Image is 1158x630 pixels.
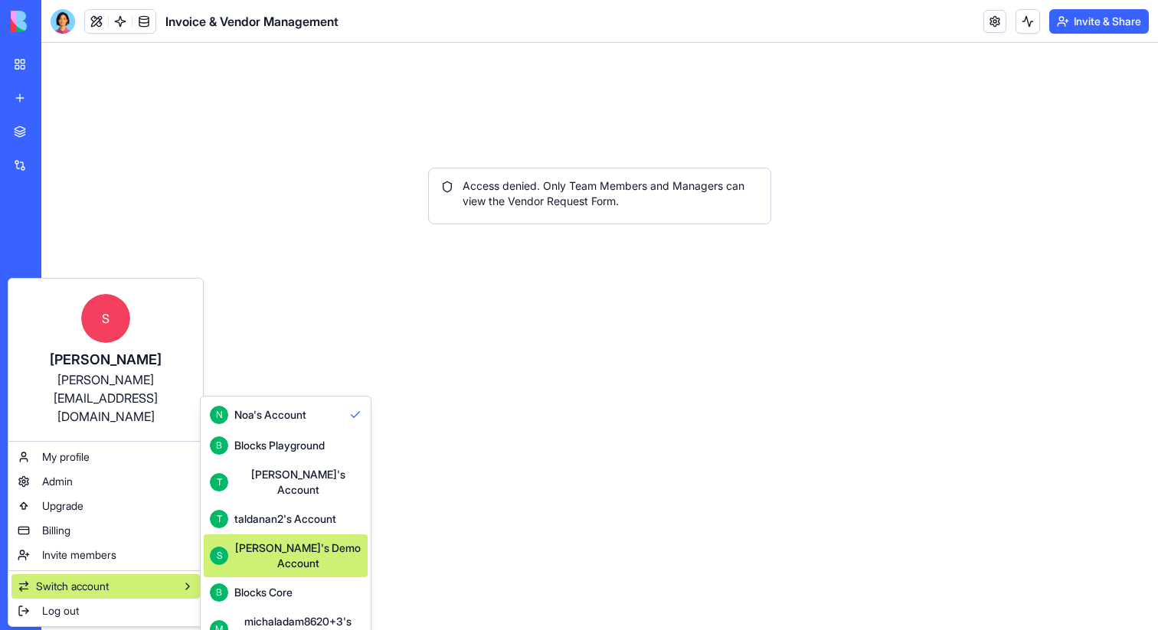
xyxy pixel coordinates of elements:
div: [PERSON_NAME] [24,349,188,370]
a: S[PERSON_NAME][PERSON_NAME][EMAIL_ADDRESS][DOMAIN_NAME] [11,282,200,438]
span: My profile [42,449,90,465]
div: Access denied. Only Team Members and Managers can view the Vendor Request Form. [400,135,717,166]
span: Invite members [42,547,116,563]
a: Invite members [11,543,200,567]
span: Upgrade [42,498,83,514]
span: Admin [42,474,73,489]
span: Billing [42,523,70,538]
a: My profile [11,445,200,469]
a: Billing [11,518,200,543]
a: Admin [11,469,200,494]
div: [PERSON_NAME][EMAIL_ADDRESS][DOMAIN_NAME] [24,370,188,426]
span: Switch account [36,579,109,594]
span: Log out [42,603,79,619]
a: Upgrade [11,494,200,518]
span: S [81,294,130,343]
